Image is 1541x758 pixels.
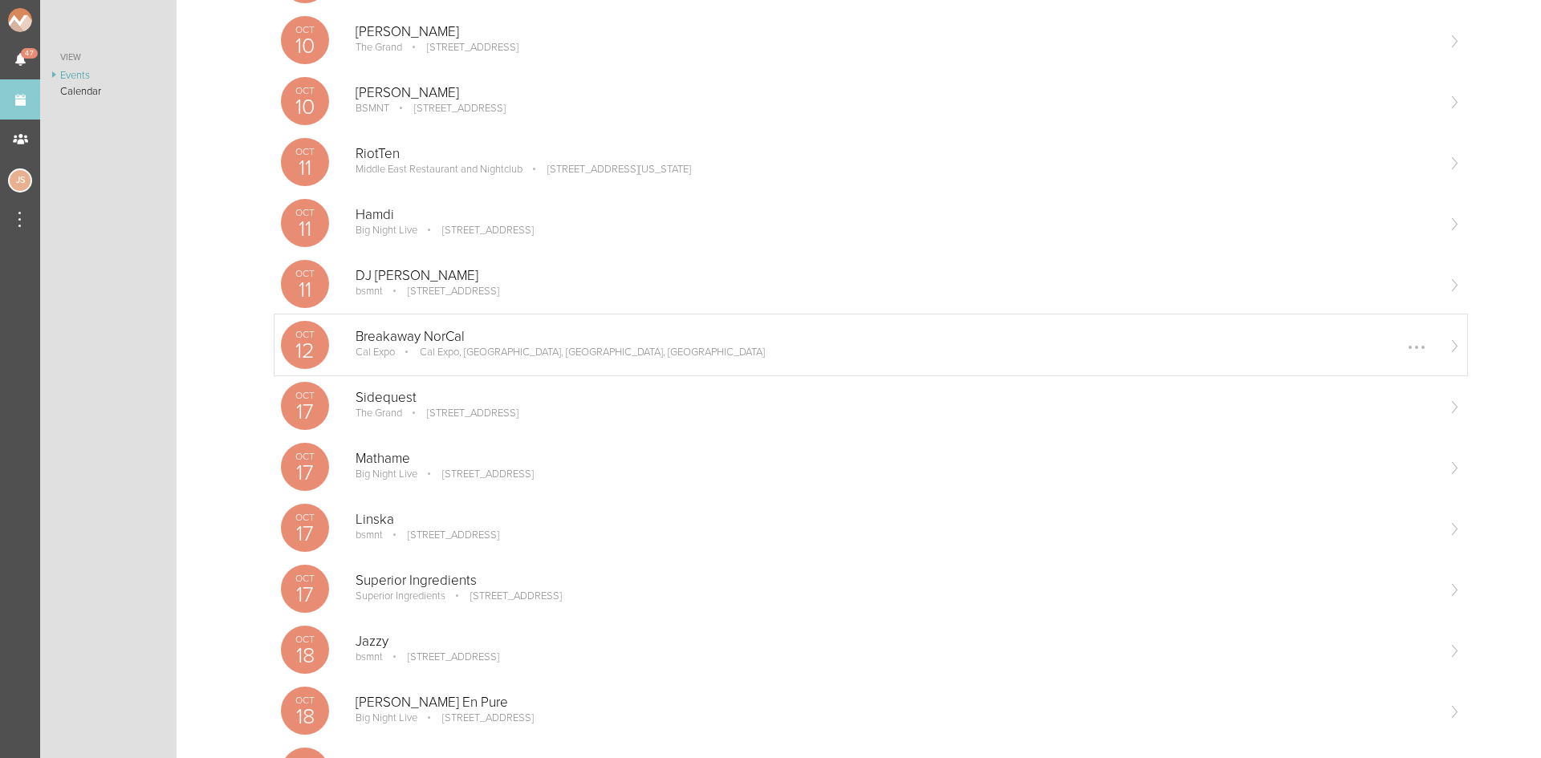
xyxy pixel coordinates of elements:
p: [PERSON_NAME] [356,24,1435,40]
p: Big Night Live [356,711,417,724]
p: Mathame [356,451,1435,467]
p: DJ [PERSON_NAME] [356,268,1435,284]
p: [PERSON_NAME] [356,85,1435,101]
p: Middle East Restaurant and Nightclub [356,163,522,176]
p: [PERSON_NAME] En Pure [356,695,1435,711]
p: Cal Expo [356,346,395,359]
p: 17 [281,401,329,423]
p: [STREET_ADDRESS] [385,529,499,541]
p: 17 [281,523,329,545]
p: 10 [281,35,329,57]
p: 11 [281,218,329,240]
p: Cal Expo, [GEOGRAPHIC_DATA], [GEOGRAPHIC_DATA], [GEOGRAPHIC_DATA] [397,346,765,359]
p: bsmnt [356,529,383,541]
p: [STREET_ADDRESS] [420,711,534,724]
p: [STREET_ADDRESS] [405,407,518,420]
p: [STREET_ADDRESS] [420,224,534,237]
p: [STREET_ADDRESS] [420,468,534,480]
p: 17 [281,584,329,606]
p: bsmnt [356,285,383,298]
a: View [40,48,177,67]
p: 11 [281,157,329,179]
p: [STREET_ADDRESS] [385,285,499,298]
p: Oct [281,208,329,217]
span: 47 [21,48,38,59]
img: NOMAD [8,8,99,32]
p: 10 [281,96,329,118]
p: Superior Ingredients [356,573,1435,589]
p: Superior Ingredients [356,590,445,602]
p: Sidequest [356,390,1435,406]
p: 18 [281,645,329,667]
p: BSMNT [356,102,389,115]
p: 12 [281,340,329,362]
p: Oct [281,391,329,400]
p: Big Night Live [356,224,417,237]
p: Linska [356,512,1435,528]
p: Jazzy [356,634,1435,650]
div: Jessica Smith [8,168,32,193]
p: Oct [281,574,329,583]
p: Big Night Live [356,468,417,480]
p: 18 [281,706,329,728]
p: Oct [281,147,329,156]
p: The Grand [356,407,402,420]
p: bsmnt [356,651,383,663]
p: Oct [281,330,329,339]
p: Oct [281,513,329,522]
p: Oct [281,452,329,461]
p: [STREET_ADDRESS] [385,651,499,663]
p: Oct [281,25,329,34]
p: The Grand [356,41,402,54]
p: [STREET_ADDRESS] [392,102,506,115]
p: [STREET_ADDRESS] [448,590,562,602]
p: Oct [281,634,329,644]
p: Oct [281,86,329,95]
p: [STREET_ADDRESS] [405,41,518,54]
p: [STREET_ADDRESS][US_STATE] [525,163,691,176]
a: Calendar [40,83,177,99]
p: Hamdi [356,207,1435,223]
p: 11 [281,279,329,301]
p: Oct [281,695,329,705]
p: RiotTen [356,146,1435,162]
p: Breakaway NorCal [356,329,1435,345]
p: 17 [281,462,329,484]
a: Events [40,67,177,83]
p: Oct [281,269,329,278]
